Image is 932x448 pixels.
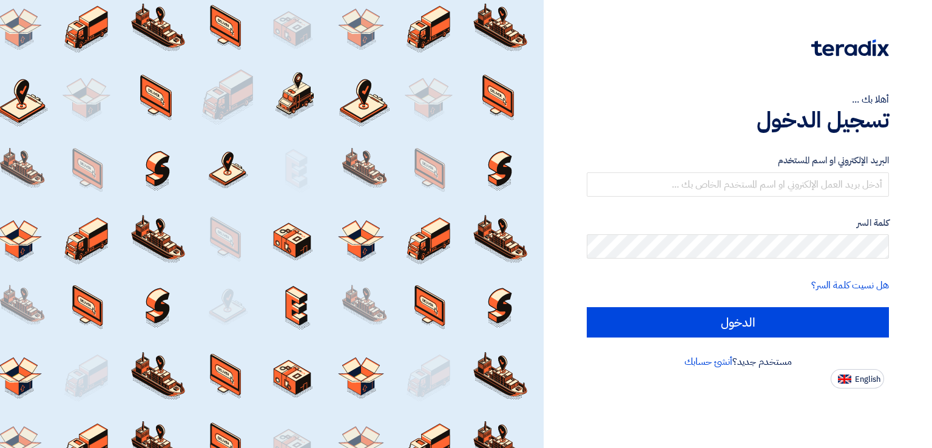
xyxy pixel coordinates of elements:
[587,216,889,230] label: كلمة السر
[811,278,889,293] a: هل نسيت كلمة السر؟
[587,107,889,134] h1: تسجيل الدخول
[587,154,889,168] label: البريد الإلكتروني او اسم المستخدم
[855,375,880,384] span: English
[587,92,889,107] div: أهلا بك ...
[587,355,889,369] div: مستخدم جديد؟
[684,355,732,369] a: أنشئ حسابك
[811,39,889,56] img: Teradix logo
[831,369,884,389] button: English
[587,307,889,338] input: الدخول
[587,172,889,197] input: أدخل بريد العمل الإلكتروني او اسم المستخدم الخاص بك ...
[838,375,851,384] img: en-US.png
